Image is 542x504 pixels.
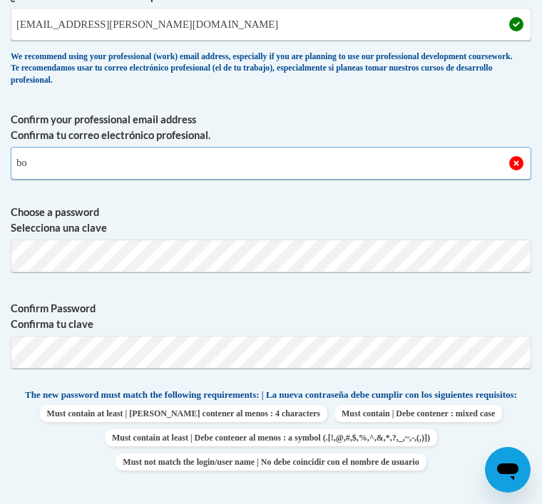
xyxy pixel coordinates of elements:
label: Choose a password Selecciona una clave [11,205,531,236]
span: Must contain | Debe contener : mixed case [334,405,502,422]
input: Metadata input [11,8,531,41]
label: Confirm your professional email address Confirma tu correo electrónico profesional. [11,112,531,143]
span: The new password must match the following requirements: | La nueva contraseña debe cumplir con lo... [25,389,517,401]
span: Must contain at least | [PERSON_NAME] contener al menos : 4 characters [40,405,327,422]
iframe: Button to launch messaging window, conversation in progress [485,447,531,493]
input: Required [11,147,531,180]
div: We recommend using your professional (work) email address, especially if you are planning to use ... [11,51,531,86]
label: Confirm Password Confirma tu clave [11,301,531,332]
span: Must not match the login/user name | No debe coincidir con el nombre de usuario [116,453,426,470]
span: Must contain at least | Debe contener al menos : a symbol (.[!,@,#,$,%,^,&,*,?,_,~,-,(,)]) [105,429,437,446]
